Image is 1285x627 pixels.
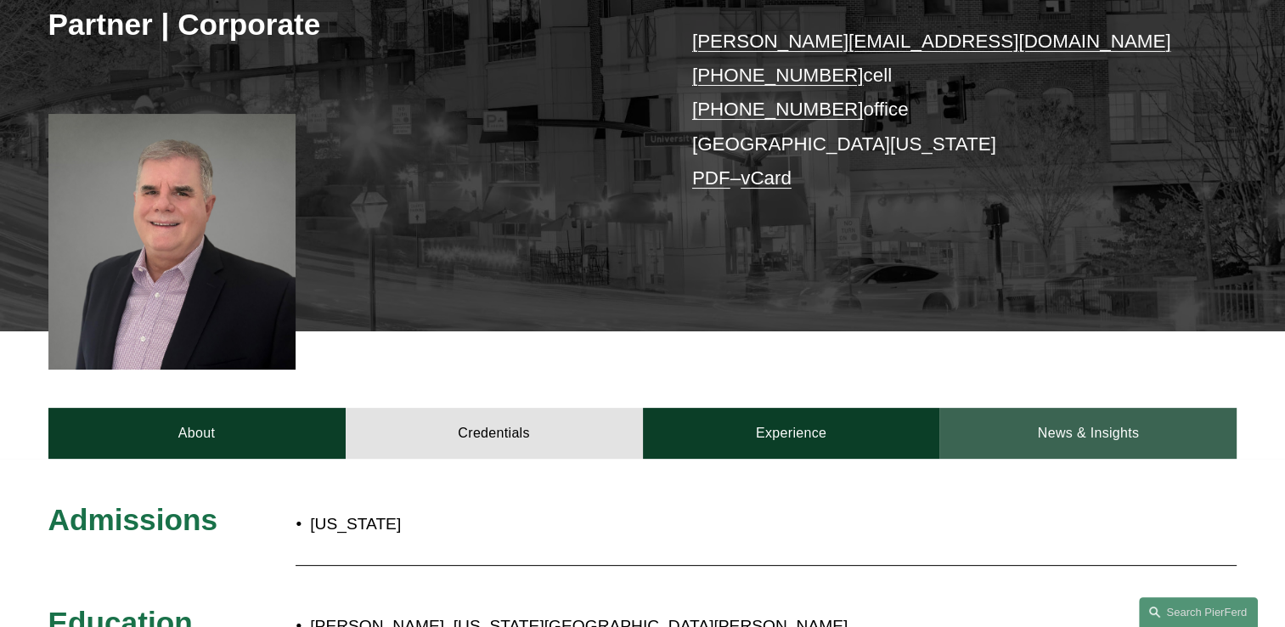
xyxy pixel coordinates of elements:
a: News & Insights [939,408,1237,459]
h3: Partner | Corporate [48,6,643,43]
a: [PHONE_NUMBER] [692,99,864,120]
a: vCard [741,167,792,189]
span: Admissions [48,503,217,536]
a: [PERSON_NAME][EMAIL_ADDRESS][DOMAIN_NAME] [692,31,1171,52]
p: cell office [GEOGRAPHIC_DATA][US_STATE] – [692,25,1187,196]
a: [PHONE_NUMBER] [692,65,864,86]
a: About [48,408,346,459]
p: [US_STATE] [310,510,741,539]
a: Search this site [1139,597,1258,627]
a: PDF [692,167,730,189]
a: Experience [643,408,940,459]
a: Credentials [346,408,643,459]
